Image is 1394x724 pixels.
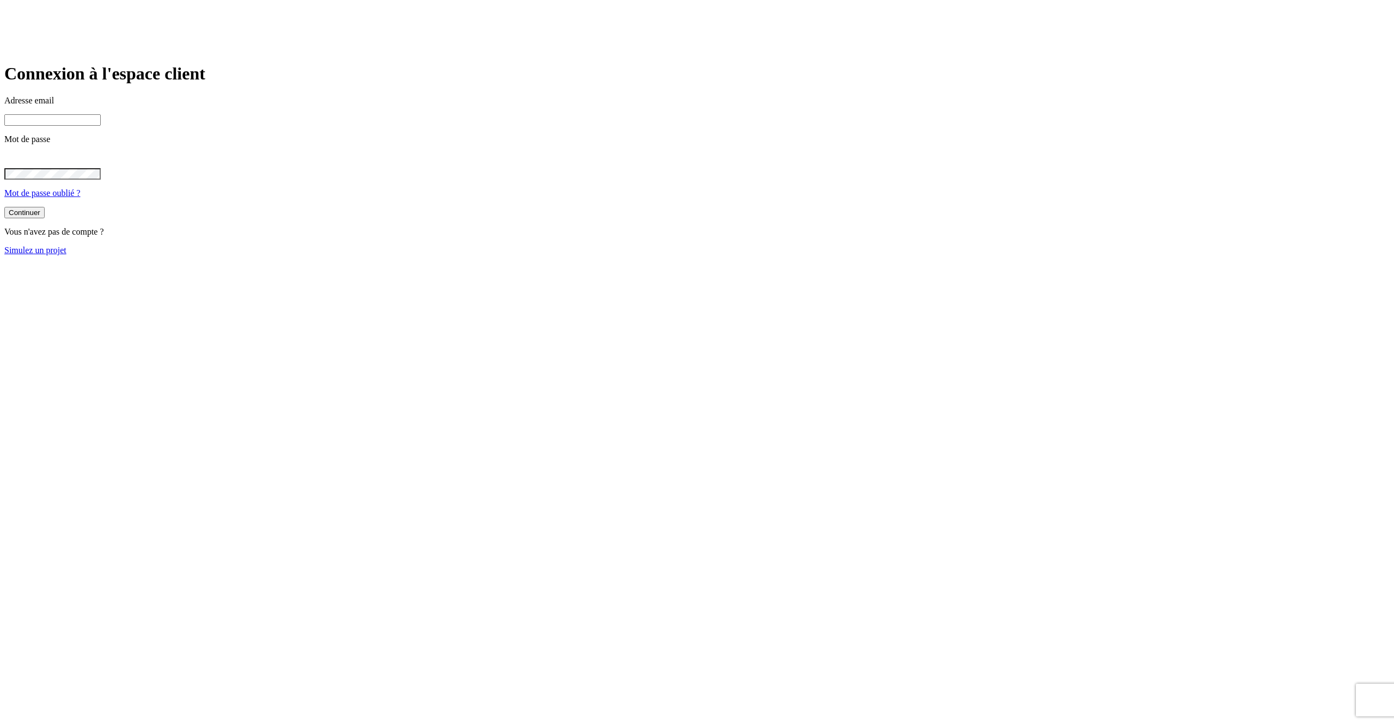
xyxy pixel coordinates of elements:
[4,227,1390,237] p: Vous n'avez pas de compte ?
[4,246,66,255] a: Simulez un projet
[4,96,1390,106] p: Adresse email
[4,134,1390,144] p: Mot de passe
[4,188,81,198] a: Mot de passe oublié ?
[9,208,40,217] div: Continuer
[4,64,1390,84] h1: Connexion à l'espace client
[4,207,45,218] button: Continuer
